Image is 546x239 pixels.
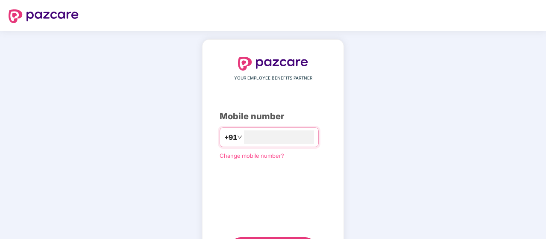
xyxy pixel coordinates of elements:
[9,9,79,23] img: logo
[220,110,326,123] div: Mobile number
[224,132,237,143] span: +91
[220,152,284,159] a: Change mobile number?
[238,57,308,71] img: logo
[234,75,312,82] span: YOUR EMPLOYEE BENEFITS PARTNER
[237,135,242,140] span: down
